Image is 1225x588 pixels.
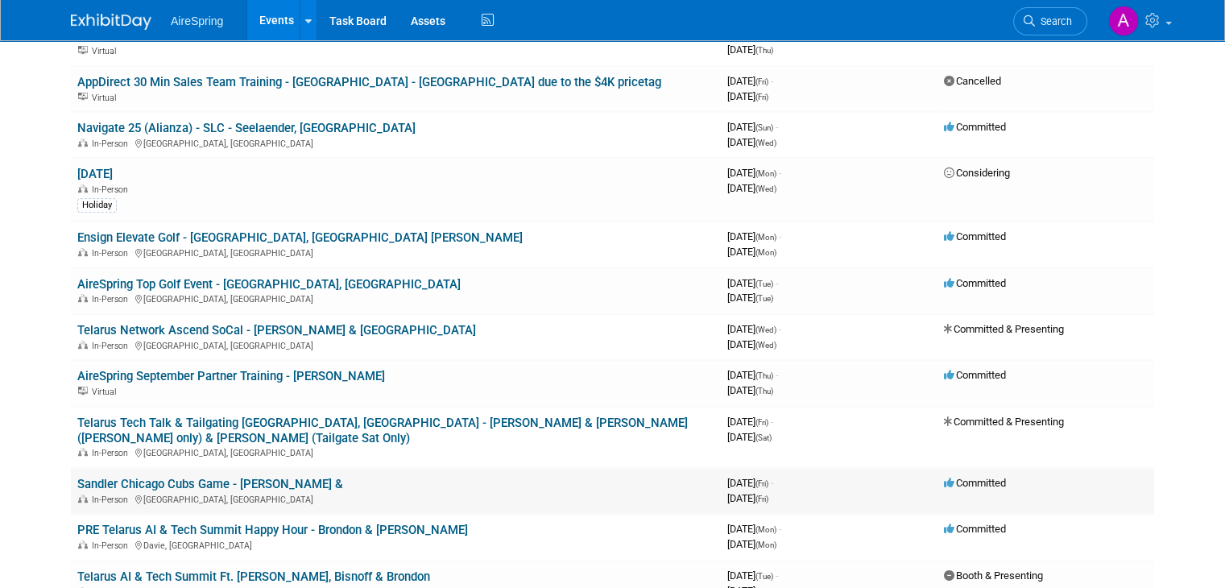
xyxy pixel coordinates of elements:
span: (Wed) [755,325,776,334]
span: - [776,277,778,289]
span: (Wed) [755,341,776,350]
a: Telarus AI & Tech Summit Ft. [PERSON_NAME], Bisnoff & Brondon [77,569,430,584]
span: - [771,416,773,428]
img: Angie Handal [1108,6,1139,36]
span: Virtual [92,46,121,56]
img: In-Person Event [78,139,88,147]
span: (Tue) [755,280,773,288]
span: In-Person [92,248,133,259]
span: In-Person [92,294,133,304]
span: AireSpring [171,14,223,27]
img: In-Person Event [78,341,88,349]
span: In-Person [92,540,133,551]
span: Committed [944,477,1006,489]
a: AireSpring Top Golf Event - [GEOGRAPHIC_DATA], [GEOGRAPHIC_DATA] [77,277,461,292]
span: Committed & Presenting [944,416,1064,428]
span: Virtual [92,387,121,397]
span: - [771,477,773,489]
span: In-Person [92,448,133,458]
span: [DATE] [727,277,778,289]
a: Navigate 25 (Alianza) - SLC - Seelaender, [GEOGRAPHIC_DATA] [77,121,416,135]
div: Holiday [77,198,117,213]
img: In-Person Event [78,184,88,193]
img: In-Person Event [78,294,88,302]
a: Telarus Network Ascend SoCal - [PERSON_NAME] & [GEOGRAPHIC_DATA] [77,323,476,337]
span: [DATE] [727,90,768,102]
div: [GEOGRAPHIC_DATA], [GEOGRAPHIC_DATA] [77,445,714,458]
span: - [776,369,778,381]
span: Search [1035,15,1072,27]
img: Virtual Event [78,93,88,101]
span: - [779,230,781,242]
span: (Thu) [755,387,773,395]
span: Virtual [92,93,121,103]
span: Committed [944,277,1006,289]
span: (Mon) [755,169,776,178]
a: [DATE] [77,167,113,181]
img: In-Person Event [78,248,88,256]
span: Committed [944,230,1006,242]
span: - [776,569,778,582]
img: In-Person Event [78,540,88,549]
span: (Tue) [755,294,773,303]
img: In-Person Event [78,448,88,456]
span: Cancelled [944,75,1001,87]
span: [DATE] [727,538,776,550]
span: In-Person [92,184,133,195]
span: In-Person [92,139,133,149]
span: - [779,323,781,335]
span: [DATE] [727,43,773,56]
span: [DATE] [727,416,773,428]
span: [DATE] [727,384,773,396]
span: (Mon) [755,248,776,257]
div: [GEOGRAPHIC_DATA], [GEOGRAPHIC_DATA] [77,136,714,149]
span: Committed & Presenting [944,323,1064,335]
span: [DATE] [727,431,772,443]
span: (Thu) [755,46,773,55]
span: - [776,121,778,133]
span: (Wed) [755,184,776,193]
span: (Tue) [755,572,773,581]
span: - [771,75,773,87]
span: [DATE] [727,523,781,535]
span: [DATE] [727,182,776,194]
img: ExhibitDay [71,14,151,30]
span: [DATE] [727,246,776,258]
span: (Fri) [755,93,768,101]
span: Committed [944,369,1006,381]
a: PRE Telarus AI & Tech Summit Happy Hour - Brondon & [PERSON_NAME] [77,523,468,537]
div: [GEOGRAPHIC_DATA], [GEOGRAPHIC_DATA] [77,338,714,351]
span: (Mon) [755,525,776,534]
span: (Sat) [755,433,772,442]
div: [GEOGRAPHIC_DATA], [GEOGRAPHIC_DATA] [77,492,714,505]
img: Virtual Event [78,387,88,395]
span: - [779,167,781,179]
a: Search [1013,7,1087,35]
span: In-Person [92,495,133,505]
span: (Wed) [755,139,776,147]
span: [DATE] [727,323,781,335]
a: Telarus Tech Talk & Tailgating [GEOGRAPHIC_DATA], [GEOGRAPHIC_DATA] - [PERSON_NAME] & [PERSON_NAM... [77,416,688,445]
span: (Fri) [755,77,768,86]
span: Booth & Presenting [944,569,1043,582]
span: [DATE] [727,136,776,148]
img: Virtual Event [78,46,88,54]
div: [GEOGRAPHIC_DATA], [GEOGRAPHIC_DATA] [77,292,714,304]
span: Committed [944,121,1006,133]
span: (Sun) [755,123,773,132]
span: (Mon) [755,233,776,242]
span: [DATE] [727,477,773,489]
span: (Thu) [755,371,773,380]
span: - [779,523,781,535]
a: AireSpring September Partner Training - [PERSON_NAME] [77,369,385,383]
a: Sandler Chicago Cubs Game - [PERSON_NAME] & [77,477,343,491]
span: [DATE] [727,338,776,350]
a: Ensign Elevate Golf - [GEOGRAPHIC_DATA], [GEOGRAPHIC_DATA] [PERSON_NAME] [77,230,523,245]
span: [DATE] [727,569,778,582]
span: [DATE] [727,167,781,179]
span: [DATE] [727,292,773,304]
span: (Fri) [755,495,768,503]
span: [DATE] [727,75,773,87]
span: [DATE] [727,369,778,381]
a: AppDirect 30 Min Sales Team Training - [GEOGRAPHIC_DATA] - [GEOGRAPHIC_DATA] due to the $4K pricetag [77,75,661,89]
